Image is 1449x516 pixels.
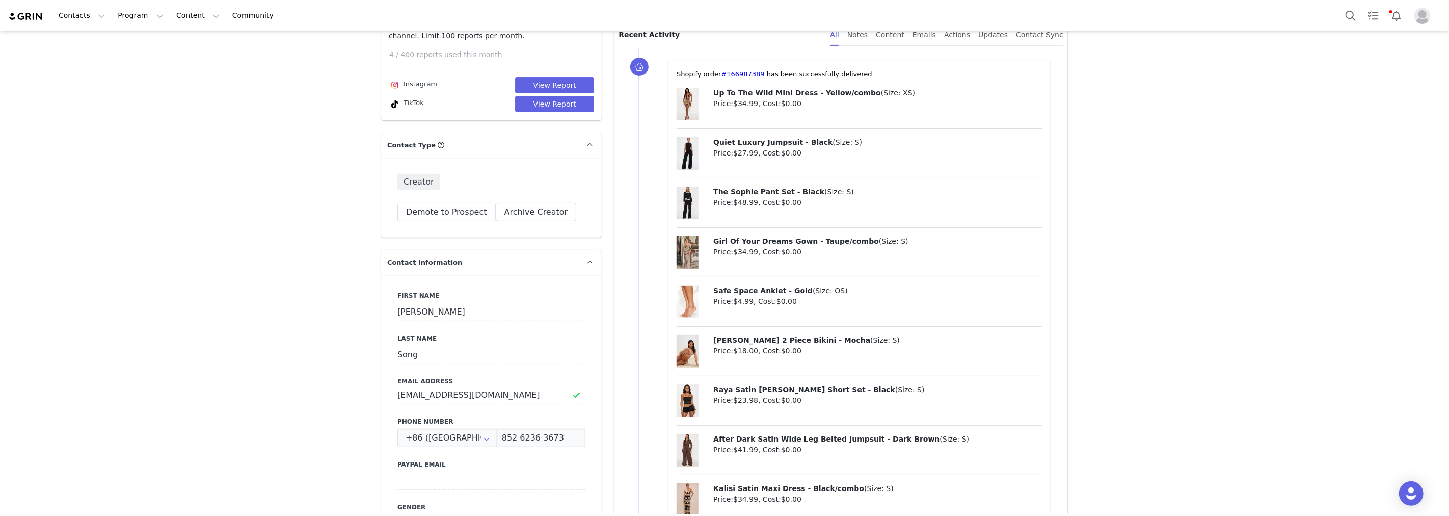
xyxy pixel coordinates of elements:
[943,435,967,443] span: Size: S
[1385,4,1408,27] button: Notifications
[713,287,813,295] span: Safe Space Anklet - Gold
[1399,481,1424,506] div: Open Intercom Messenger
[4,19,65,28] strong: MONTH 1 NOTES:
[226,4,284,27] a: Community
[112,4,170,27] button: Program
[389,49,602,60] p: 4 / 400 reports used this month
[781,198,801,207] span: $0.00
[52,4,111,27] button: Contacts
[1016,23,1063,46] div: Contact Sync
[776,297,797,305] span: $0.00
[397,174,440,190] span: Creator
[867,484,891,493] span: Size: S
[24,74,117,83] span: Ensure this link is in your bio:
[827,188,851,196] span: Size: S
[4,411,211,419] strong: INSTAGRAM STORY POSTING GUIDELINES(@FashionNova):
[713,188,824,196] span: The Sophie Pant Set - Black
[847,23,868,46] div: Notes
[781,149,801,157] span: $0.00
[883,89,912,97] span: Size: XS
[1339,4,1362,27] button: Search
[913,23,936,46] div: Emails
[713,445,1042,455] p: Price: , Cost:
[387,257,462,268] span: Contact Information
[898,385,922,394] span: Size: S
[389,79,437,91] div: Instagram
[397,291,585,300] label: First Name
[4,110,155,118] strong: Brand Exclusivity & Campaign Participation:
[4,4,347,29] p: Hi [PERSON_NAME], You order has been accepted!
[713,98,1042,109] p: Price: , Cost:
[397,429,497,447] input: Country
[391,81,399,89] img: instagram.svg
[978,23,1008,46] div: Updates
[733,495,758,503] span: $34.99
[944,23,970,46] div: Actions
[713,434,1042,445] p: ( )
[781,248,801,256] span: $0.00
[713,197,1042,208] p: Price: , Cost:
[781,396,801,404] span: $0.00
[192,66,211,74] a: HERE
[515,96,594,112] button: View Report
[733,347,758,355] span: $18.00
[170,4,226,27] button: Content
[781,446,801,454] span: $0.00
[397,203,496,221] button: Demote to Prospect
[713,89,881,97] span: Up To The Wild Mini Dress - Yellow/combo
[619,23,822,46] p: Recent Activity
[873,336,897,344] span: Size: S
[8,8,418,19] body: Rich Text Area. Press ALT-0 for help.
[389,98,424,110] div: TikTok
[1362,4,1385,27] a: Tasks
[713,137,1042,148] p: ( )
[781,347,801,355] span: $0.00
[496,203,577,221] button: Archive Creator
[4,51,43,59] strong: Next Steps:
[397,386,585,404] input: Email Address
[4,4,347,330] p: ● Must follow and actively like, and comment on @FashionNova’s Instagram weekly throughout the pa...
[1408,8,1441,24] button: Profile
[882,237,906,245] span: Size: S
[397,334,585,343] label: Last Name
[876,23,904,46] div: Content
[677,70,872,78] span: ⁨Shopify⁩ order⁨ ⁩ has been successfully delivered
[830,23,839,46] div: All
[4,4,59,12] strong: Context for Deal
[8,12,44,21] img: grin logo
[816,287,845,295] span: Size: OS
[733,396,758,404] span: $23.98
[713,484,864,493] span: Kalisi Satin Maxi Dress - Black/combo
[713,286,1042,296] p: ( )
[713,138,833,146] span: Quiet Luxury Jumpsuit - Black
[733,248,758,256] span: $34.99
[713,385,895,394] span: Raya Satin [PERSON_NAME] Short Set - Black
[1414,8,1431,24] img: placeholder-profile.jpg
[713,247,1042,257] p: Price: , Cost:
[713,237,879,245] span: Girl Of Your Dreams Gown - Taupe/combo
[397,417,585,426] label: Phone Number
[4,69,137,78] strong: Content Tagging & Post Requirements:
[713,236,1042,247] p: ( )
[781,495,801,503] span: $0.00
[713,335,1042,346] p: ( )
[733,99,758,108] span: $34.99
[397,377,585,386] label: Email Address
[713,296,1042,307] p: Price: , Cost:
[387,140,436,150] span: Contact Type
[733,198,758,207] span: $48.99
[4,35,347,43] p: -Month 1 payment submitted [DATE].
[4,338,216,346] strong: INSTAGRAM IN-FEED POSTING GUIDELINES(@FashionNova):
[713,494,1042,505] p: Price: , Cost:
[4,184,103,192] strong: Content Quality & Standards:
[397,429,497,447] div: China
[713,88,1042,98] p: ( )
[713,148,1042,159] p: Price: , Cost:
[781,99,801,108] span: $0.00
[24,74,347,83] li: [URL][DOMAIN_NAME]
[4,12,119,20] strong: Engagement & Bio Requirements:
[24,83,157,91] span: Sit tight and relax until your order delivers!
[4,4,87,12] strong: GENERAL GUIDELINES:
[713,384,1042,395] p: ( )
